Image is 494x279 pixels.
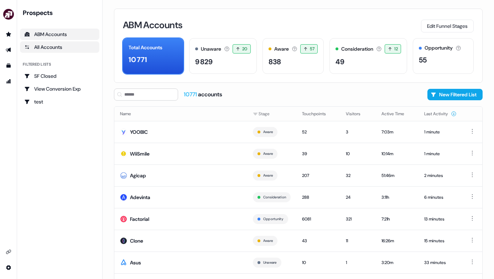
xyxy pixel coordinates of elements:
button: Aware [263,129,273,135]
div: 6081 [302,215,334,223]
div: Opportunity [425,44,453,52]
span: 57 [310,45,315,52]
button: Aware [263,151,273,157]
button: New Filtered List [427,89,483,100]
a: Go to outbound experience [3,44,14,56]
a: Go to templates [3,60,14,71]
button: Visitors [346,107,369,120]
span: 10771 [184,91,198,98]
a: Go to integrations [3,262,14,273]
div: Agicap [130,172,146,179]
div: 43 [302,237,334,244]
a: Go to test [20,96,99,107]
a: ABM Accounts [20,29,99,40]
div: 3 [346,128,370,136]
div: test [24,98,95,105]
div: 2 minutes [424,172,457,179]
div: ABM Accounts [24,31,95,38]
button: Opportunity [263,216,284,222]
div: Clone [130,237,143,244]
div: 1 [346,259,370,266]
div: 10:14m [381,150,413,157]
div: 16:26m [381,237,413,244]
a: Go to integrations [3,246,14,258]
div: All Accounts [24,44,95,51]
div: View Conversion Exp [24,85,95,92]
div: Factorial [130,215,149,223]
div: 9 829 [195,56,213,67]
div: Aware [274,45,289,53]
div: 10 [346,150,370,157]
span: 20 [242,45,248,52]
div: YOOBIC [130,128,148,136]
div: Prospects [23,9,99,17]
div: 7:03m [381,128,413,136]
a: Go to prospects [3,29,14,40]
div: 32 [346,172,370,179]
div: 55 [419,55,427,65]
div: 7:21h [381,215,413,223]
button: Consideration [263,194,286,201]
div: 49 [336,56,344,67]
div: Adevinta [130,194,150,201]
div: 321 [346,215,370,223]
div: 52 [302,128,334,136]
div: 15 minutes [424,237,457,244]
th: Name [114,107,247,121]
div: Stage [253,110,291,117]
h3: ABM Accounts [123,20,182,30]
div: 1 minute [424,150,457,157]
div: Consideration [341,45,373,53]
button: Unaware [263,259,277,266]
div: 13 minutes [424,215,457,223]
div: 3:11h [381,194,413,201]
span: 12 [394,45,398,52]
button: Touchpoints [302,107,334,120]
div: Asus [130,259,141,266]
div: 39 [302,150,334,157]
button: Edit Funnel Stages [421,20,474,32]
a: Go to View Conversion Exp [20,83,99,95]
div: Total Accounts [129,44,162,51]
div: Filtered lists [23,61,51,67]
div: 33 minutes [424,259,457,266]
button: Active Time [381,107,413,120]
div: 51:46m [381,172,413,179]
a: Go to SF Closed [20,70,99,82]
button: Last Activity [424,107,457,120]
div: 6 minutes [424,194,457,201]
button: Aware [263,238,273,244]
div: 11 [346,237,370,244]
a: All accounts [20,41,99,53]
a: Go to attribution [3,76,14,87]
button: Aware [263,172,273,179]
div: Unaware [201,45,221,53]
div: 1 minute [424,128,457,136]
div: 24 [346,194,370,201]
div: 288 [302,194,334,201]
div: 207 [302,172,334,179]
div: 838 [269,56,281,67]
div: 10 [302,259,334,266]
div: 10 771 [129,54,147,65]
div: accounts [184,91,222,98]
div: 3:20m [381,259,413,266]
div: SF Closed [24,72,95,80]
div: WiiSmile [130,150,150,157]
